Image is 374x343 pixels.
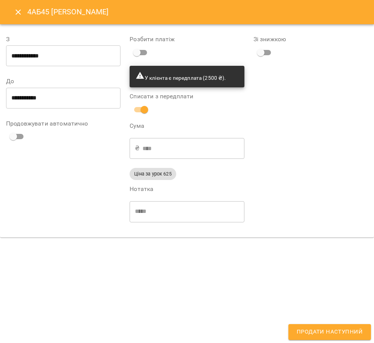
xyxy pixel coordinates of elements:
label: Сума [130,123,244,129]
button: Close [9,3,27,21]
label: До [6,78,120,84]
span: У клієнта є передплата (2500 ₴). [136,75,226,81]
label: З [6,36,120,42]
label: Розбити платіж [130,36,244,42]
h6: 4АБ45 [PERSON_NAME] [27,6,109,18]
span: Продати наступний [297,327,363,337]
label: Продовжувати автоматично [6,121,120,127]
p: ₴ [135,144,139,153]
label: Зі знижкою [254,36,368,42]
button: Продати наступний [288,324,371,340]
label: Списати з передплати [130,93,244,99]
label: Нотатка [130,186,244,192]
span: Ціна за урок 625 [130,170,176,177]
